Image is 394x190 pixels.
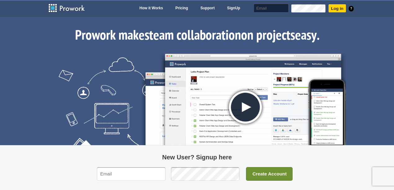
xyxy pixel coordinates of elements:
a: How it Works [137,4,166,13]
img: screen.png [141,54,346,154]
span: team collaboration [149,27,241,45]
input: Log in [329,4,346,12]
a: Prowork [48,3,93,13]
a: Pricing [172,4,191,13]
span: easy [295,27,317,45]
a: Support [197,4,218,13]
h1: Prowork makes on projects . [48,15,346,51]
h2: New User? Signup here [97,152,297,163]
a: ? [349,6,354,11]
a: SignUp [224,4,243,13]
input: Email [254,4,288,13]
input: Create Account [246,167,293,181]
input: Email [97,167,166,181]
